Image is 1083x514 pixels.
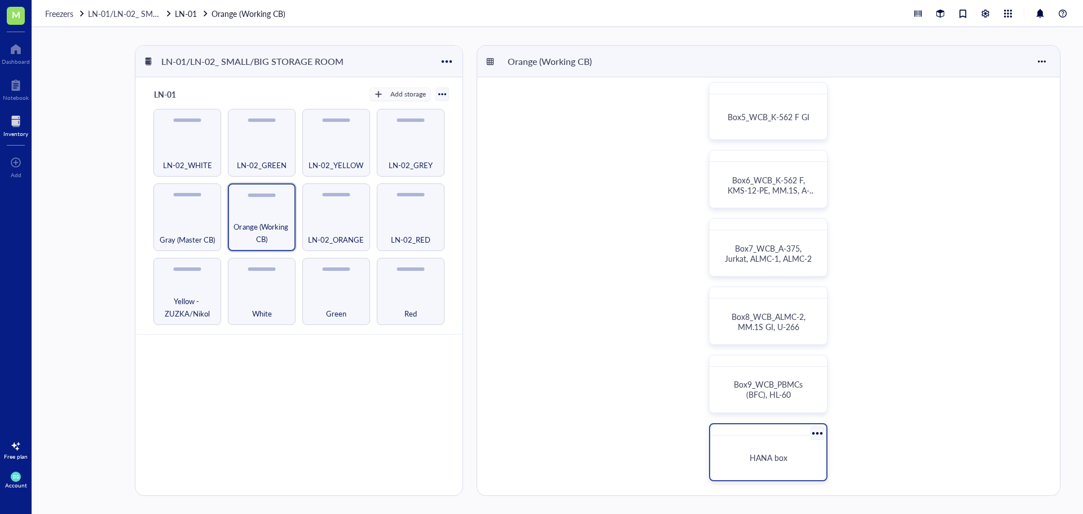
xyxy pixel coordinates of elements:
[237,159,287,172] span: LN-02_GREEN
[88,8,247,19] span: LN-01/LN-02_ SMALL/BIG STORAGE ROOM
[45,7,86,20] a: Freezers
[2,58,30,65] div: Dashboard
[234,221,290,245] span: Orange (Working CB)
[728,174,816,206] span: Box6_WCB_K-562 F, KMS-12-PE, MM.1S, A-375
[308,234,364,246] span: LN-02_ORANGE
[725,243,812,264] span: Box7_WCB_A-375, Jurkat, ALMC-1, ALMC-2
[175,7,288,20] a: LN-01Orange (Working CB)
[728,111,809,122] span: Box5_WCB_K-562 F GI
[4,453,28,460] div: Free plan
[389,159,433,172] span: LN-02_GREY
[390,89,426,99] div: Add storage
[404,307,417,320] span: Red
[391,234,430,246] span: LN-02_RED
[750,452,787,463] span: HANA box
[3,76,29,101] a: Notebook
[2,40,30,65] a: Dashboard
[88,7,173,20] a: LN-01/LN-02_ SMALL/BIG STORAGE ROOM
[11,172,21,178] div: Add
[13,475,19,479] span: DG
[149,86,217,102] div: LN-01
[156,52,349,71] div: LN-01/LN-02_ SMALL/BIG STORAGE ROOM
[326,307,346,320] span: Green
[503,52,597,71] div: Orange (Working CB)
[734,379,805,400] span: Box9_WCB_PBMCs (BFC), HL-60
[159,295,216,320] span: Yellow - ZUZKA/Nikol
[5,482,27,489] div: Account
[3,94,29,101] div: Notebook
[3,130,28,137] div: Inventory
[163,159,212,172] span: LN-02_WHITE
[12,7,20,21] span: M
[3,112,28,137] a: Inventory
[732,311,808,332] span: Box8_WCB_ALMC-2, MM.1S GI, U-266
[252,307,272,320] span: White
[369,87,431,101] button: Add storage
[160,234,215,246] span: Gray (Master CB)
[45,8,73,19] span: Freezers
[309,159,363,172] span: LN-02_YELLOW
